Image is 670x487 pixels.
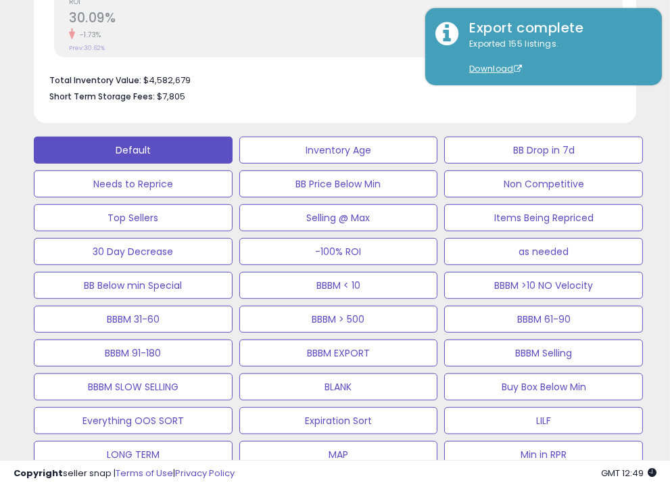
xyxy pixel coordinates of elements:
[459,38,652,76] div: Exported 155 listings.
[157,90,185,103] span: $7,805
[34,441,233,468] button: LONG TERM
[444,272,643,299] button: BBBM >10 NO Velocity
[239,340,438,367] button: BBBM EXPORT
[444,170,643,198] button: Non Competitive
[34,137,233,164] button: Default
[239,238,438,265] button: -100% ROI
[444,137,643,164] button: BB Drop in 7d
[239,170,438,198] button: BB Price Below Min
[49,71,613,87] li: $4,582,679
[239,137,438,164] button: Inventory Age
[34,272,233,299] button: BB Below min Special
[239,373,438,400] button: BLANK
[239,204,438,231] button: Selling @ Max
[34,238,233,265] button: 30 Day Decrease
[444,238,643,265] button: as needed
[34,170,233,198] button: Needs to Reprice
[34,407,233,434] button: Everything OOS SORT
[34,204,233,231] button: Top Sellers
[239,441,438,468] button: MAP
[34,373,233,400] button: BBBM SLOW SELLING
[14,467,235,480] div: seller snap | |
[14,467,63,480] strong: Copyright
[444,340,643,367] button: BBBM Selling
[444,306,643,333] button: BBBM 61-90
[444,407,643,434] button: LILF
[239,306,438,333] button: BBBM > 500
[444,204,643,231] button: Items Being Repriced
[601,467,656,480] span: 2025-08-14 12:49 GMT
[34,306,233,333] button: BBBM 31-60
[444,373,643,400] button: Buy Box Below Min
[469,63,522,74] a: Download
[75,30,101,40] small: -1.73%
[69,44,105,52] small: Prev: 30.62%
[116,467,173,480] a: Terms of Use
[49,74,141,86] b: Total Inventory Value:
[49,91,155,102] b: Short Term Storage Fees:
[459,18,652,38] div: Export complete
[175,467,235,480] a: Privacy Policy
[34,340,233,367] button: BBBM 91-180
[239,407,438,434] button: Expiration Sort
[69,10,622,28] h2: 30.09%
[444,441,643,468] button: Min in RPR
[239,272,438,299] button: BBBM < 10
